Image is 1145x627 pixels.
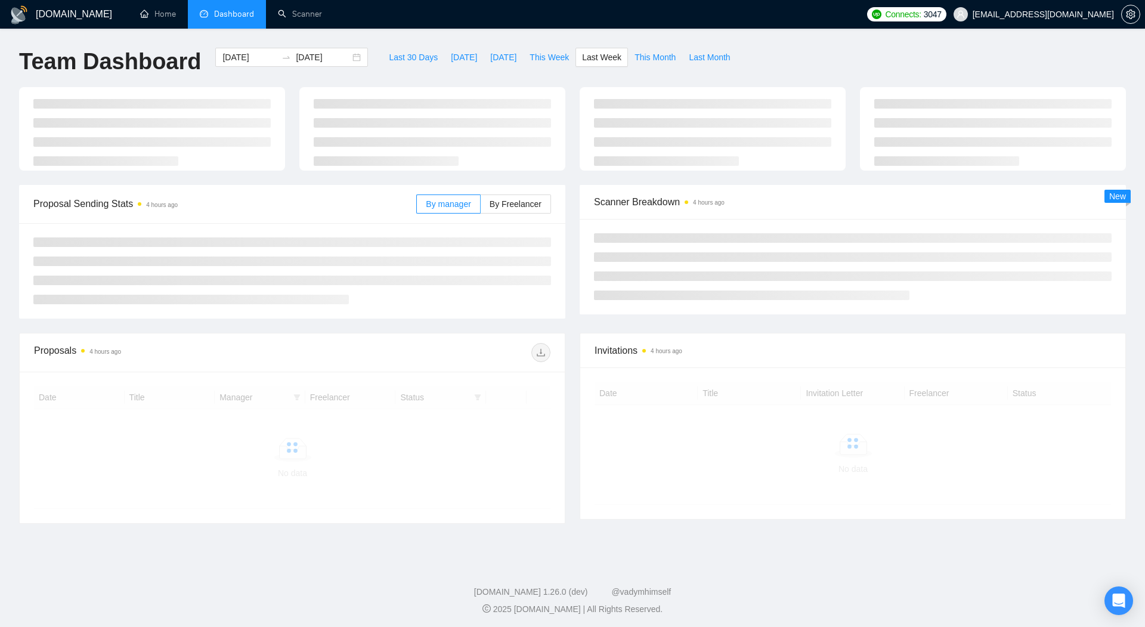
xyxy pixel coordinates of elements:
[146,202,178,208] time: 4 hours ago
[582,51,621,64] span: Last Week
[484,48,523,67] button: [DATE]
[474,587,588,597] a: [DOMAIN_NAME] 1.26.0 (dev)
[281,52,291,62] span: swap-right
[594,194,1112,209] span: Scanner Breakdown
[530,51,569,64] span: This Week
[281,52,291,62] span: to
[611,587,671,597] a: @vadymhimself
[382,48,444,67] button: Last 30 Days
[523,48,575,67] button: This Week
[1109,192,1126,201] span: New
[693,199,725,206] time: 4 hours ago
[628,48,682,67] button: This Month
[651,348,682,354] time: 4 hours ago
[885,8,921,21] span: Connects:
[89,348,121,355] time: 4 hours ago
[451,51,477,64] span: [DATE]
[19,48,201,76] h1: Team Dashboard
[682,48,736,67] button: Last Month
[490,51,516,64] span: [DATE]
[389,51,438,64] span: Last 30 Days
[200,10,208,18] span: dashboard
[635,51,676,64] span: This Month
[689,51,730,64] span: Last Month
[222,51,277,64] input: Start date
[872,10,881,19] img: upwork-logo.png
[957,10,965,18] span: user
[10,5,29,24] img: logo
[33,196,416,211] span: Proposal Sending Stats
[482,604,491,613] span: copyright
[575,48,628,67] button: Last Week
[10,603,1135,616] div: 2025 [DOMAIN_NAME] | All Rights Reserved.
[444,48,484,67] button: [DATE]
[426,199,471,209] span: By manager
[34,343,292,362] div: Proposals
[1104,586,1133,615] div: Open Intercom Messenger
[296,51,350,64] input: End date
[278,9,322,19] a: searchScanner
[1121,10,1140,19] a: setting
[595,343,1111,358] span: Invitations
[140,9,176,19] a: homeHome
[490,199,541,209] span: By Freelancer
[214,9,254,19] span: Dashboard
[1121,5,1140,24] button: setting
[924,8,942,21] span: 3047
[1122,10,1140,19] span: setting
